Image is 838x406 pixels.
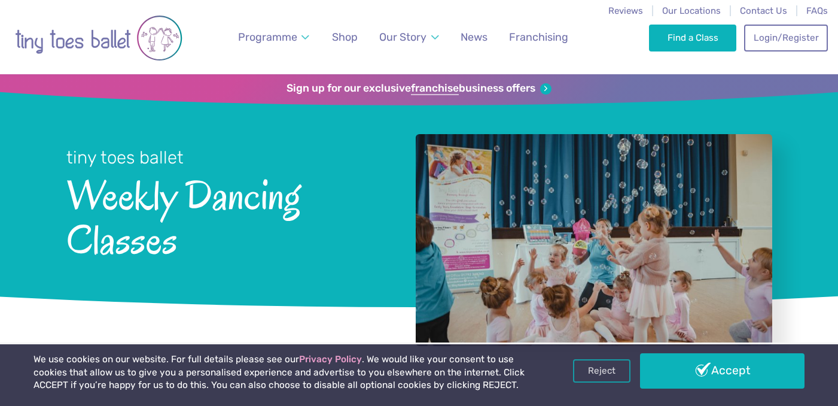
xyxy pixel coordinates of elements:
[33,353,535,392] p: We use cookies on our website. For full details please see our . We would like your consent to us...
[806,5,828,16] a: FAQs
[608,5,643,16] a: Reviews
[374,24,444,51] a: Our Story
[332,31,358,43] span: Shop
[740,5,787,16] a: Contact Us
[461,31,487,43] span: News
[66,147,184,168] small: tiny toes ballet
[238,31,297,43] span: Programme
[662,5,721,16] a: Our Locations
[327,24,363,51] a: Shop
[509,31,568,43] span: Franchising
[504,24,574,51] a: Franchising
[744,25,828,51] a: Login/Register
[233,24,315,51] a: Programme
[287,82,551,95] a: Sign up for our exclusivefranchisebusiness offers
[649,25,737,51] a: Find a Class
[411,82,459,95] strong: franchise
[15,8,182,68] img: tiny toes ballet
[299,354,362,365] a: Privacy Policy
[573,359,630,382] a: Reject
[455,24,493,51] a: News
[640,353,805,388] a: Accept
[379,31,426,43] span: Our Story
[66,169,384,262] span: Weekly Dancing Classes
